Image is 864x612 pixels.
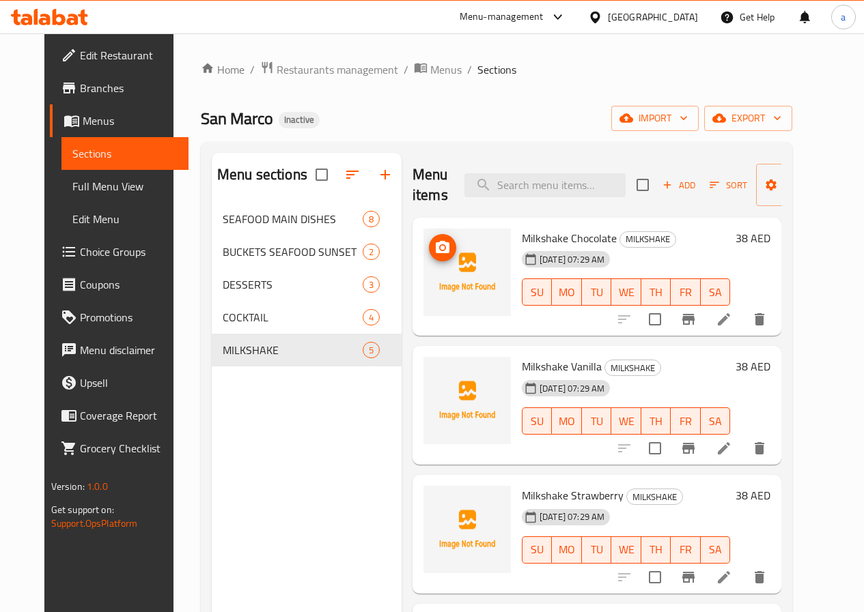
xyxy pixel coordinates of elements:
span: export [715,110,781,127]
span: FR [676,540,695,559]
button: SU [522,536,552,564]
li: / [404,61,408,78]
div: Menu-management [460,9,544,25]
div: MILKSHAKE [604,360,661,376]
span: 4 [363,311,379,324]
a: Full Menu View [61,170,189,203]
button: MO [552,407,581,435]
button: WE [611,407,641,435]
button: TH [641,407,671,435]
span: Inactive [279,114,320,126]
span: [DATE] 07:29 AM [534,253,610,266]
span: DESSERTS [223,276,363,293]
span: COCKTAIL [223,309,363,325]
li: / [467,61,472,78]
span: WE [617,411,635,431]
img: Milkshake Chocolate [423,229,511,316]
div: items [363,309,380,325]
button: TU [582,278,611,306]
span: Version: [51,478,85,495]
span: Get support on: [51,501,114,519]
button: TU [582,407,611,435]
span: MILKSHAKE [627,489,682,505]
span: SA [706,282,725,302]
span: Milkshake Vanilla [522,356,602,377]
span: SA [706,411,725,431]
button: MO [552,278,581,306]
h6: 38 AED [736,229,770,248]
button: delete [743,303,776,336]
span: Sections [72,145,178,162]
div: MILKSHAKE [223,342,363,358]
button: Branch-specific-item [672,432,705,465]
span: 8 [363,213,379,226]
span: MO [557,411,576,431]
span: Menus [430,61,462,78]
span: Add [660,177,697,193]
span: Select to update [641,434,669,463]
button: TH [641,278,671,306]
span: SEAFOOD MAIN DISHES [223,211,363,227]
div: MILKSHAKE [626,489,683,505]
a: Branches [50,72,189,104]
span: [DATE] 07:29 AM [534,510,610,523]
span: Select all sections [307,160,336,189]
span: San Marco [201,103,273,134]
span: Select to update [641,305,669,334]
button: FR [671,407,700,435]
h2: Menu sections [217,164,307,185]
span: TH [647,411,665,431]
a: Edit Restaurant [50,39,189,72]
button: SA [701,278,730,306]
a: Coverage Report [50,399,189,432]
button: delete [743,561,776,594]
span: 3 [363,278,379,291]
a: Edit menu item [716,440,732,456]
button: upload picture [429,234,456,261]
div: COCKTAIL4 [212,301,402,334]
a: Menus [50,104,189,137]
span: Upsell [80,375,178,391]
div: items [363,342,380,358]
span: TU [587,540,606,559]
span: Promotions [80,309,178,325]
button: WE [611,278,641,306]
a: Upsell [50,366,189,399]
div: MILKSHAKE5 [212,334,402,366]
span: Choice Groups [80,244,178,260]
button: TH [641,536,671,564]
button: SA [701,536,730,564]
a: Restaurants management [260,61,398,78]
a: Sections [61,137,189,170]
button: SU [522,278,552,306]
button: FR [671,536,700,564]
span: Sort items [701,175,756,196]
button: Branch-specific-item [672,303,705,336]
div: DESSERTS3 [212,268,402,301]
a: Grocery Checklist [50,432,189,465]
span: Restaurants management [277,61,398,78]
span: FR [676,282,695,302]
button: Add section [369,158,402,191]
span: Sort sections [336,158,369,191]
span: 1.0.0 [87,478,108,495]
span: MO [557,540,576,559]
a: Choice Groups [50,235,189,268]
span: Sort [710,177,747,193]
div: items [363,211,380,227]
span: Sections [477,61,516,78]
span: Full Menu View [72,178,178,194]
button: MO [552,536,581,564]
button: Sort [706,175,751,196]
span: TH [647,282,665,302]
nav: breadcrumb [201,61,792,78]
a: Coupons [50,268,189,301]
span: SU [528,282,546,302]
span: 2 [363,246,379,259]
span: a [841,10,846,25]
button: delete [743,432,776,465]
span: Select section [628,171,657,199]
button: TU [582,536,611,564]
span: MILKSHAKE [620,231,675,247]
h6: 38 AED [736,486,770,505]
